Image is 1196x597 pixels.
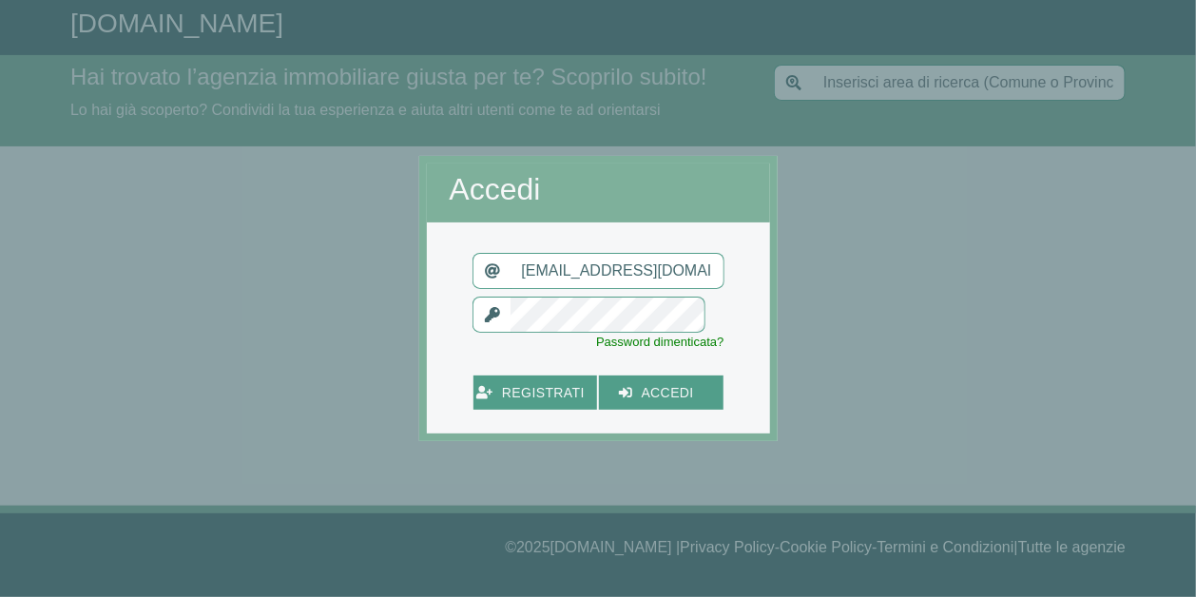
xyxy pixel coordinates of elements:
[599,376,723,411] button: accedi
[473,376,598,411] button: registrati
[450,171,747,207] h2: Accedi
[596,335,723,349] a: Password dimenticata?
[511,253,724,289] input: Email
[632,381,704,405] span: accedi
[492,381,594,405] span: registrati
